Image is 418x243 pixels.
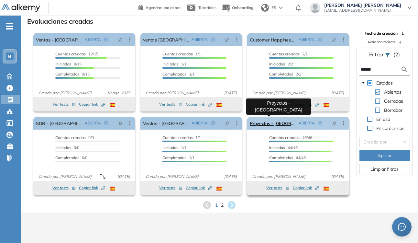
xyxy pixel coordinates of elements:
[383,88,403,96] span: Abiertas
[162,72,194,76] span: 1/1
[250,174,308,179] span: Creado por: [PERSON_NAME]
[359,150,410,161] button: Aplicar
[55,135,86,140] span: Cuentas creadas
[162,72,186,76] span: Completados
[211,121,215,125] span: check-circle
[299,37,315,42] span: ABIERTA
[162,62,186,66] span: 1/1
[55,72,79,76] span: Completados
[324,103,329,107] img: ESP
[378,152,392,159] span: Aplicar
[383,106,404,114] span: Borrador
[52,100,76,108] button: Ver tests
[293,184,319,192] button: Copiar link
[269,72,293,76] span: Completados
[186,101,212,107] span: Copiar link
[55,135,94,140] span: 0/0
[55,52,98,56] span: 12/15
[329,90,346,96] span: [DATE]
[36,33,82,46] a: Ventas - [GEOGRAPHIC_DATA]
[220,34,234,45] button: pushpin
[250,90,308,96] span: Creado por: [PERSON_NAME]
[186,185,212,191] span: Copiar link
[232,5,253,10] span: Onboarding
[186,184,212,192] button: Copiar link
[186,100,212,108] button: Copiar link
[162,135,193,140] span: Cuentas creadas
[143,33,189,46] a: ventas [GEOGRAPHIC_DATA] - avanzado
[79,101,105,107] span: Copiar link
[246,98,311,115] div: Proyectos - [GEOGRAPHIC_DATA]
[222,174,239,179] span: [DATE]
[162,52,193,56] span: Cuentas creadas
[110,187,115,191] img: ESP
[118,37,123,42] span: pushpin
[36,174,94,179] span: Creado por: [PERSON_NAME]
[85,120,101,126] span: ABIERTA
[118,121,123,126] span: pushpin
[271,5,276,11] span: ES
[52,184,76,192] button: Ver tests
[215,202,218,209] span: 1
[269,155,293,160] span: Completados
[104,121,108,125] span: check-circle
[198,5,216,10] span: Tutoriales
[162,62,178,66] span: Iniciadas
[225,37,229,42] span: pushpin
[293,185,319,191] span: Copiar link
[162,145,186,150] span: 1/1
[269,62,285,66] span: Iniciadas
[138,3,181,11] a: Agendar una demo
[324,187,329,191] img: ESP
[384,89,401,95] span: Abiertas
[8,54,11,59] span: B
[36,117,82,130] a: SDR - [GEOGRAPHIC_DATA]
[115,174,133,179] span: [DATE]
[269,52,308,56] span: 2/2
[220,118,234,128] button: pushpin
[225,121,229,126] span: pushpin
[192,37,208,42] span: ABIERTA
[393,51,400,58] span: (2)
[250,117,296,130] a: Proyectos - [GEOGRAPHIC_DATA]
[362,81,365,85] span: caret-down
[192,120,208,126] span: ABIERTA
[359,164,410,174] button: Limpiar filtros
[250,33,296,46] a: Customer Happiness - [GEOGRAPHIC_DATA]
[261,4,269,12] img: world
[85,37,101,42] span: ABIERTA
[376,80,393,86] span: Estados
[162,155,186,160] span: Completados
[370,166,399,173] span: Limpiar filtros
[143,174,201,179] span: Creado por: [PERSON_NAME]
[113,34,127,45] button: pushpin
[299,120,315,126] span: ABIERTA
[221,202,224,209] span: 2
[55,62,82,66] span: 9/15
[269,62,293,66] span: 2/2
[375,79,394,87] span: Estados
[162,155,194,160] span: 1/1
[222,90,239,96] span: [DATE]
[36,90,94,96] span: Creado por: [PERSON_NAME]
[143,117,189,130] a: Ventas - [GEOGRAPHIC_DATA] (intermedio)
[216,187,222,191] img: ESP
[27,17,93,25] h3: Evaluaciones creadas
[269,145,285,150] span: Iniciadas
[327,34,341,45] button: pushpin
[324,8,401,13] span: [EMAIL_ADDRESS][DOMAIN_NAME]
[401,65,408,74] img: search icon
[79,100,105,108] button: Copiar link
[376,116,390,122] span: En uso
[143,90,201,96] span: Creado por: [PERSON_NAME]
[1,4,40,12] img: Logo
[146,5,181,10] span: Agendar una demo
[269,52,300,56] span: Cuentas creadas
[79,185,105,191] span: Copiar link
[211,38,215,41] span: check-circle
[162,135,201,140] span: 1/1
[368,40,395,44] span: Actividad reciente
[269,155,306,160] span: 44/46
[318,121,322,125] span: check-circle
[162,52,201,56] span: 1/1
